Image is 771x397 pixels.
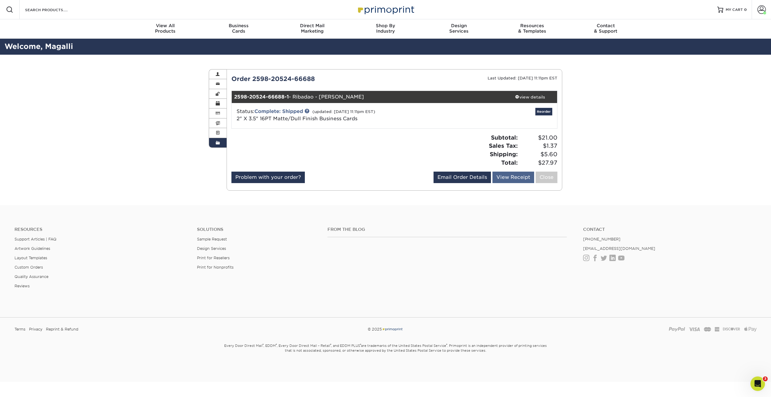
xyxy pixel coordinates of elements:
[129,19,202,39] a: View AllProducts
[232,108,449,122] div: Status:
[209,341,562,368] small: Every Door Direct Mail , EDDM , Every Door Direct Mail – Retail , and EDDM PLUS are trademarks of...
[15,265,43,270] a: Custom Orders
[202,23,276,34] div: Cards
[276,23,349,28] span: Direct Mail
[197,246,226,251] a: Design Services
[15,284,30,288] a: Reviews
[536,172,557,183] a: Close
[197,227,318,232] h4: Solutions
[583,227,756,232] a: Contact
[232,91,503,103] div: - Ribadao - [PERSON_NAME]
[495,23,569,28] span: Resources
[15,237,56,241] a: Support Articles | FAQ
[744,8,747,12] span: 0
[360,343,361,346] sup: ®
[237,116,357,121] a: 2" X 3.5" 16PT Matte/Dull Finish Business Cards
[29,325,42,334] a: Privacy
[750,376,765,391] iframe: Intercom live chat
[231,172,305,183] a: Problem with your order?
[726,7,743,12] span: MY CART
[422,23,495,28] span: Design
[422,19,495,39] a: DesignServices
[15,227,188,232] h4: Resources
[569,23,642,28] span: Contact
[15,246,50,251] a: Artwork Guidelines
[495,23,569,34] div: & Templates
[349,19,422,39] a: Shop ByIndustry
[520,134,557,142] span: $21.00
[24,6,83,13] input: SEARCH PRODUCTS.....
[263,343,263,346] sup: ®
[489,142,518,149] strong: Sales Tax:
[227,74,395,83] div: Order 2598-20524-66688
[327,227,567,232] h4: From the Blog
[503,94,557,100] div: view details
[491,134,518,141] strong: Subtotal:
[202,19,276,39] a: BusinessCards
[276,23,349,34] div: Marketing
[503,91,557,103] a: view details
[349,23,422,34] div: Industry
[197,265,234,270] a: Print for Nonprofits
[763,376,768,381] span: 3
[15,274,48,279] a: Quality Assurance
[355,3,416,16] img: Primoprint
[312,109,375,114] small: (updated: [DATE] 11:11pm EST)
[488,76,557,80] small: Last Updated: [DATE] 11:11pm EST
[495,19,569,39] a: Resources& Templates
[569,23,642,34] div: & Support
[15,325,25,334] a: Terms
[15,256,47,260] a: Layout Templates
[260,325,511,334] div: © 2025
[501,159,518,166] strong: Total:
[276,19,349,39] a: Direct MailMarketing
[254,108,303,114] a: Complete: Shipped
[434,172,491,183] a: Email Order Details
[520,159,557,167] span: $27.97
[197,237,227,241] a: Sample Request
[422,23,495,34] div: Services
[349,23,422,28] span: Shop By
[569,19,642,39] a: Contact& Support
[276,343,277,346] sup: ®
[583,237,621,241] a: [PHONE_NUMBER]
[492,172,534,183] a: View Receipt
[382,327,403,331] img: Primoprint
[535,108,552,115] a: Reorder
[520,150,557,159] span: $5.60
[490,151,518,157] strong: Shipping:
[446,343,447,346] sup: ®
[330,343,331,346] sup: ®
[129,23,202,28] span: View All
[197,256,230,260] a: Print for Resellers
[583,246,655,251] a: [EMAIL_ADDRESS][DOMAIN_NAME]
[520,142,557,150] span: $1.37
[234,94,289,100] strong: 2598-20524-66688-1
[46,325,78,334] a: Reprint & Refund
[202,23,276,28] span: Business
[129,23,202,34] div: Products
